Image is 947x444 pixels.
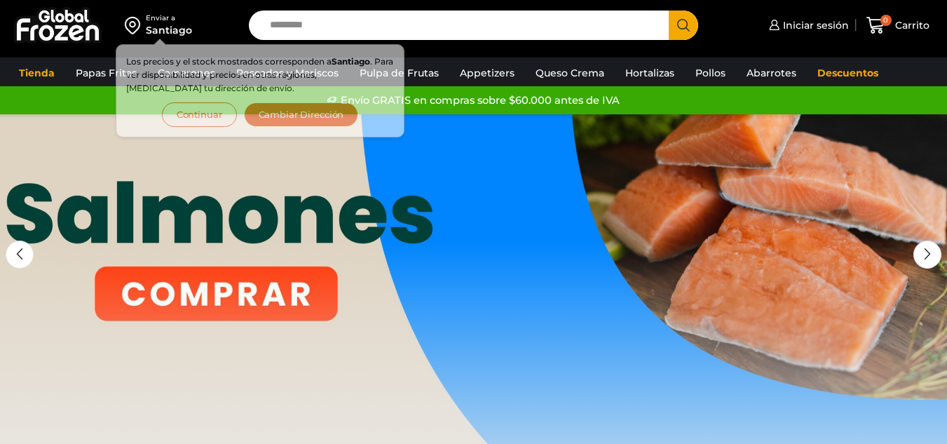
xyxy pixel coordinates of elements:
[529,60,611,86] a: Queso Crema
[669,11,698,40] button: Search button
[688,60,733,86] a: Pollos
[880,15,892,26] span: 0
[12,60,62,86] a: Tienda
[892,18,929,32] span: Carrito
[618,60,681,86] a: Hortalizas
[126,55,394,95] p: Los precios y el stock mostrados corresponden a . Para ver disponibilidad y precios en otras regi...
[146,23,192,37] div: Santiago
[162,102,237,127] button: Continuar
[244,102,359,127] button: Cambiar Dirección
[146,13,192,23] div: Enviar a
[863,9,933,42] a: 0 Carrito
[810,60,885,86] a: Descuentos
[332,56,370,67] strong: Santiago
[69,60,144,86] a: Papas Fritas
[740,60,803,86] a: Abarrotes
[453,60,522,86] a: Appetizers
[779,18,849,32] span: Iniciar sesión
[125,13,146,37] img: address-field-icon.svg
[765,11,849,39] a: Iniciar sesión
